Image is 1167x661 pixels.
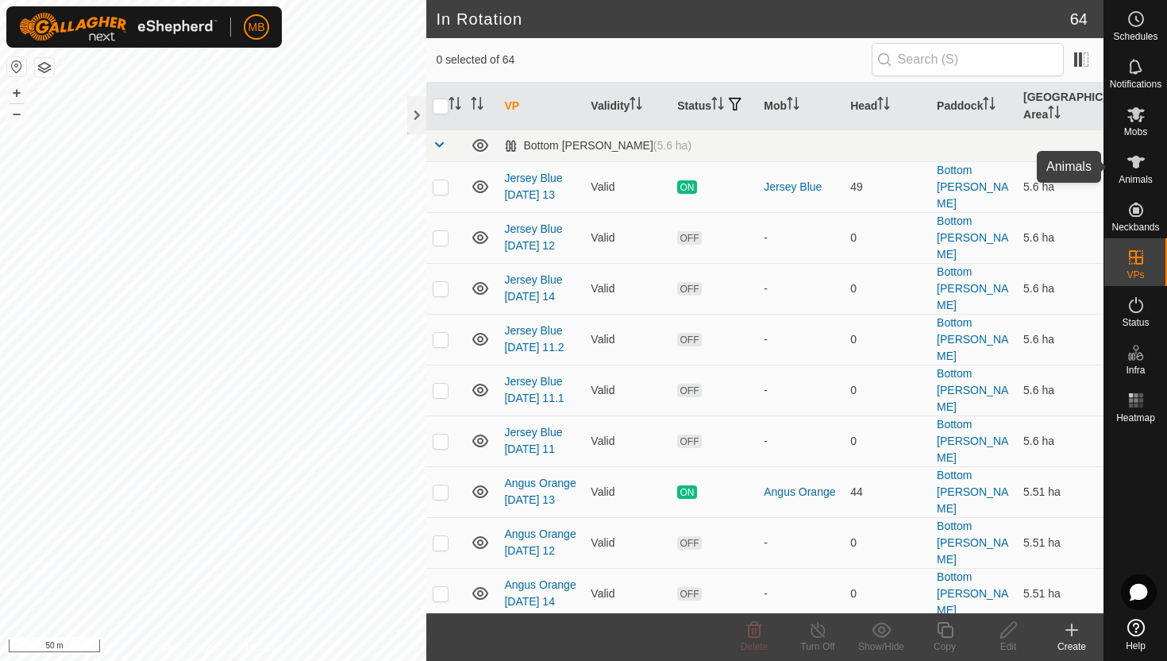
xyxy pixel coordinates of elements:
img: Gallagher Logo [19,13,218,41]
p-sorticon: Activate to sort [449,99,461,112]
div: Edit [976,640,1040,654]
div: - [764,230,838,246]
td: 49 [844,161,930,212]
span: Mobs [1124,127,1147,137]
th: Status [671,83,757,130]
a: Jersey Blue [DATE] 12 [504,222,562,252]
span: OFF [677,384,701,397]
td: 5.6 ha [1017,263,1103,314]
span: 0 selected of 64 [436,52,871,68]
td: Valid [584,161,671,212]
a: Bottom [PERSON_NAME] [937,418,1008,464]
div: - [764,535,838,551]
div: Bottom [PERSON_NAME] [504,139,691,153]
a: Bottom [PERSON_NAME] [937,570,1008,617]
span: OFF [677,536,701,550]
span: ON [677,485,696,499]
div: - [764,586,838,602]
a: Jersey Blue [DATE] 14 [504,273,562,303]
td: 0 [844,314,930,365]
td: 5.6 ha [1017,416,1103,466]
a: Bottom [PERSON_NAME] [937,520,1008,566]
td: 44 [844,466,930,517]
span: Help [1126,641,1146,651]
td: Valid [584,416,671,466]
span: ON [677,180,696,194]
p-sorticon: Activate to sort [711,99,724,112]
button: – [7,104,26,123]
th: Head [844,83,930,130]
td: Valid [584,263,671,314]
a: Bottom [PERSON_NAME] [937,469,1008,515]
h2: In Rotation [436,10,1069,29]
td: Valid [584,212,671,263]
span: Neckbands [1111,222,1159,232]
th: Validity [584,83,671,130]
span: OFF [677,333,701,346]
a: Jersey Blue [DATE] 13 [504,172,562,201]
a: Contact Us [229,640,275,655]
a: Angus Orange [DATE] 13 [504,477,576,506]
div: Turn Off [786,640,849,654]
td: 5.51 ha [1017,466,1103,517]
div: - [764,280,838,297]
div: Show/Hide [849,640,913,654]
button: Reset Map [7,57,26,76]
a: Bottom [PERSON_NAME] [937,316,1008,362]
td: 5.6 ha [1017,365,1103,416]
td: 0 [844,263,930,314]
th: Mob [757,83,844,130]
td: 0 [844,416,930,466]
a: Angus Orange [DATE] 12 [504,528,576,557]
span: VPs [1127,270,1144,280]
div: Create [1040,640,1103,654]
p-sorticon: Activate to sort [877,99,890,112]
span: Heatmap [1116,413,1155,423]
button: + [7,83,26,102]
td: 5.51 ha [1017,568,1103,619]
td: Valid [584,517,671,568]
td: Valid [584,365,671,416]
td: Valid [584,568,671,619]
td: 5.6 ha [1017,161,1103,212]
div: Copy [913,640,976,654]
span: (5.6 ha) [653,139,691,152]
td: 0 [844,212,930,263]
span: OFF [677,282,701,296]
span: Animals [1119,175,1153,184]
td: 5.6 ha [1017,314,1103,365]
a: Bottom [PERSON_NAME] [937,265,1008,311]
th: VP [498,83,584,130]
span: Delete [741,641,768,652]
span: MB [248,19,265,36]
button: Map Layers [35,58,54,77]
span: 64 [1070,7,1088,31]
th: [GEOGRAPHIC_DATA] Area [1017,83,1103,130]
a: Bottom [PERSON_NAME] [937,367,1008,413]
td: Valid [584,314,671,365]
a: Angus Orange [DATE] 14 [504,578,576,608]
div: - [764,433,838,450]
td: 0 [844,517,930,568]
a: Privacy Policy [151,640,210,655]
span: Schedules [1113,32,1157,41]
span: Status [1122,318,1149,327]
td: 0 [844,365,930,416]
td: 5.6 ha [1017,212,1103,263]
a: Jersey Blue [DATE] 11.1 [504,375,564,404]
div: - [764,382,838,399]
p-sorticon: Activate to sort [471,99,483,112]
span: OFF [677,231,701,245]
a: Bottom [PERSON_NAME] [937,215,1008,261]
div: Jersey Blue [764,179,838,195]
input: Search (S) [872,43,1064,76]
p-sorticon: Activate to sort [630,99,642,112]
td: 5.51 ha [1017,517,1103,568]
p-sorticon: Activate to sort [983,99,996,112]
td: 0 [844,568,930,619]
span: Notifications [1110,79,1161,89]
span: OFF [677,435,701,448]
p-sorticon: Activate to sort [1048,108,1061,121]
th: Paddock [930,83,1017,130]
div: Angus Orange [764,484,838,501]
